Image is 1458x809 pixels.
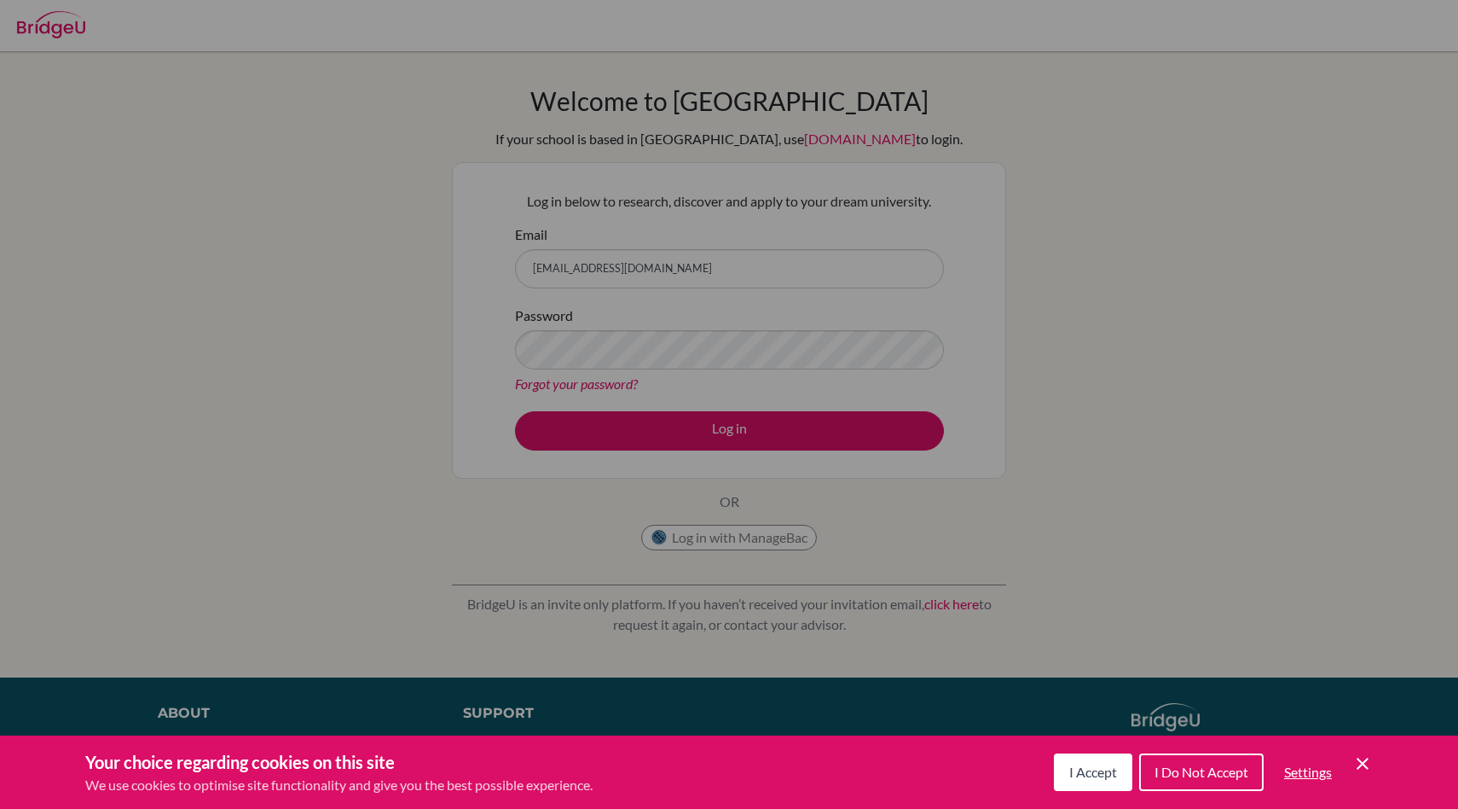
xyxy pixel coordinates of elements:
button: I Accept [1054,754,1132,791]
span: I Accept [1069,764,1117,780]
p: We use cookies to optimise site functionality and give you the best possible experience. [85,775,593,795]
button: Settings [1270,755,1345,789]
h3: Your choice regarding cookies on this site [85,749,593,775]
button: Save and close [1352,754,1373,774]
span: Settings [1284,764,1332,780]
button: I Do Not Accept [1139,754,1264,791]
span: I Do Not Accept [1154,764,1248,780]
